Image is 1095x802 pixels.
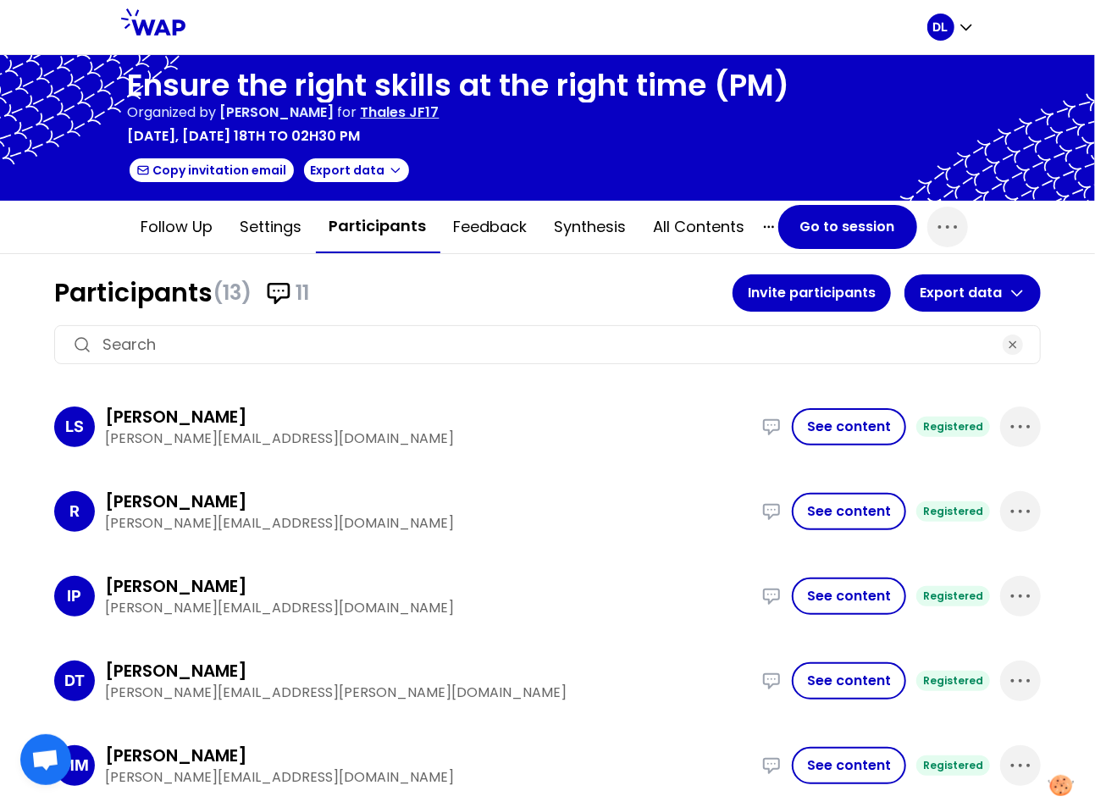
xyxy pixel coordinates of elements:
button: See content [792,578,906,615]
p: [PERSON_NAME][EMAIL_ADDRESS][DOMAIN_NAME] [105,767,751,788]
p: Thales JF17 [361,102,440,123]
h3: [PERSON_NAME] [105,574,247,598]
button: DL [927,14,975,41]
p: [DATE], [DATE] 18th to 02h30 pm [128,126,361,147]
p: [PERSON_NAME][EMAIL_ADDRESS][DOMAIN_NAME] [105,513,751,534]
button: Follow up [128,202,227,252]
div: Registered [916,501,990,522]
button: See content [792,747,906,784]
p: LS [65,415,84,439]
p: MM [60,754,89,777]
div: Registered [916,586,990,606]
button: All contents [640,202,759,252]
p: Organized by [128,102,217,123]
div: Registered [916,417,990,437]
button: See content [792,493,906,530]
p: R [69,500,80,523]
p: [PERSON_NAME][EMAIL_ADDRESS][PERSON_NAME][DOMAIN_NAME] [105,683,751,703]
button: Copy invitation email [128,157,296,184]
p: DL [933,19,948,36]
div: Ouvrir le chat [20,734,71,785]
button: Participants [316,201,440,253]
div: Registered [916,755,990,776]
h3: [PERSON_NAME] [105,659,247,683]
h3: [PERSON_NAME] [105,405,247,429]
button: Export data [904,274,1041,312]
button: Synthesis [541,202,640,252]
button: See content [792,662,906,700]
button: See content [792,408,906,445]
p: [PERSON_NAME][EMAIL_ADDRESS][DOMAIN_NAME] [105,429,751,449]
h3: [PERSON_NAME] [105,489,247,513]
span: 11 [296,279,309,307]
div: Registered [916,671,990,691]
button: Go to session [778,205,917,249]
button: Feedback [440,202,541,252]
p: IP [68,584,82,608]
h1: Ensure the right skills at the right time (PM) [128,69,790,102]
input: Search [102,333,993,357]
h1: Participants [54,278,733,308]
button: Export data [302,157,411,184]
button: Settings [227,202,316,252]
span: (13) [213,279,252,307]
p: [PERSON_NAME][EMAIL_ADDRESS][DOMAIN_NAME] [105,598,751,618]
p: for [338,102,357,123]
span: [PERSON_NAME] [220,102,335,122]
h3: [PERSON_NAME] [105,744,247,767]
button: Invite participants [733,274,891,312]
p: DT [64,669,85,693]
